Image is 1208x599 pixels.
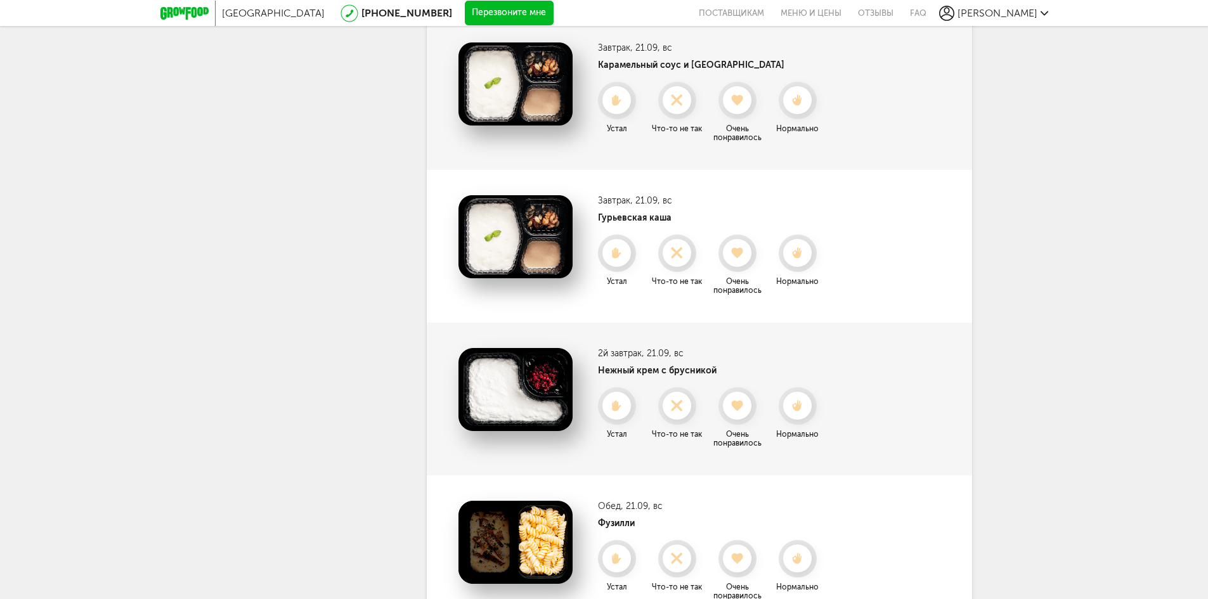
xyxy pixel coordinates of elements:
[598,501,826,512] h3: Обед
[598,365,826,376] h4: Нежный крем с брусникой
[598,60,826,70] h4: Карамельный соус и [GEOGRAPHIC_DATA]
[649,430,706,439] div: Что-то не так
[598,518,826,529] h4: Фузилли
[769,277,826,286] div: Нормально
[649,277,706,286] div: Что-то не так
[709,430,766,448] div: Очень понравилось
[465,1,554,26] button: Перезвоните мне
[649,124,706,133] div: Что-то не так
[630,42,672,53] span: , 21.09, вс
[588,430,646,439] div: Устал
[588,583,646,591] div: Устал
[458,501,573,584] img: Фузилли
[709,277,766,295] div: Очень понравилось
[642,348,684,359] span: , 21.09, вс
[769,583,826,591] div: Нормально
[769,124,826,133] div: Нормально
[649,583,706,591] div: Что-то не так
[598,42,826,53] h3: Завтрак
[222,7,325,19] span: [GEOGRAPHIC_DATA]
[458,195,573,278] img: Гурьевская каша
[709,124,766,142] div: Очень понравилось
[769,430,826,439] div: Нормально
[588,124,646,133] div: Устал
[361,7,452,19] a: [PHONE_NUMBER]
[598,195,826,206] h3: Завтрак
[621,501,663,512] span: , 21.09, вс
[958,7,1037,19] span: [PERSON_NAME]
[458,42,573,126] img: Карамельный соус и орехи
[458,348,573,431] img: Нежный крем с брусникой
[598,348,826,359] h3: 2й завтрак
[598,212,826,223] h4: Гурьевская каша
[588,277,646,286] div: Устал
[630,195,672,206] span: , 21.09, вс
